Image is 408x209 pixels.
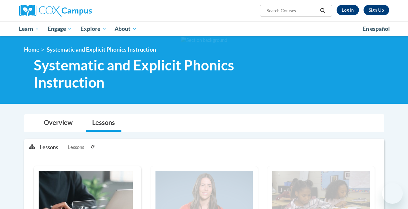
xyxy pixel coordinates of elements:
[43,21,76,36] a: Engage
[19,25,39,33] span: Learn
[19,5,92,17] img: Cox Campus
[37,115,79,132] a: Overview
[15,21,44,36] a: Learn
[86,115,121,132] a: Lessons
[14,21,394,36] div: Main menu
[24,46,39,53] a: Home
[358,22,394,36] a: En español
[80,25,106,33] span: Explore
[318,7,328,15] button: Search
[364,5,389,15] a: Register
[110,21,141,36] a: About
[48,25,72,33] span: Engage
[68,144,84,151] span: Lessons
[382,183,403,204] iframe: Button to launch messaging window
[363,25,390,32] span: En español
[40,144,58,151] p: Lessons
[181,37,227,44] img: Section background
[34,56,302,91] span: Systematic and Explicit Phonics Instruction
[266,7,318,15] input: Search Courses
[337,5,359,15] a: Log In
[47,46,156,53] span: Systematic and Explicit Phonics Instruction
[19,5,136,17] a: Cox Campus
[76,21,111,36] a: Explore
[115,25,137,33] span: About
